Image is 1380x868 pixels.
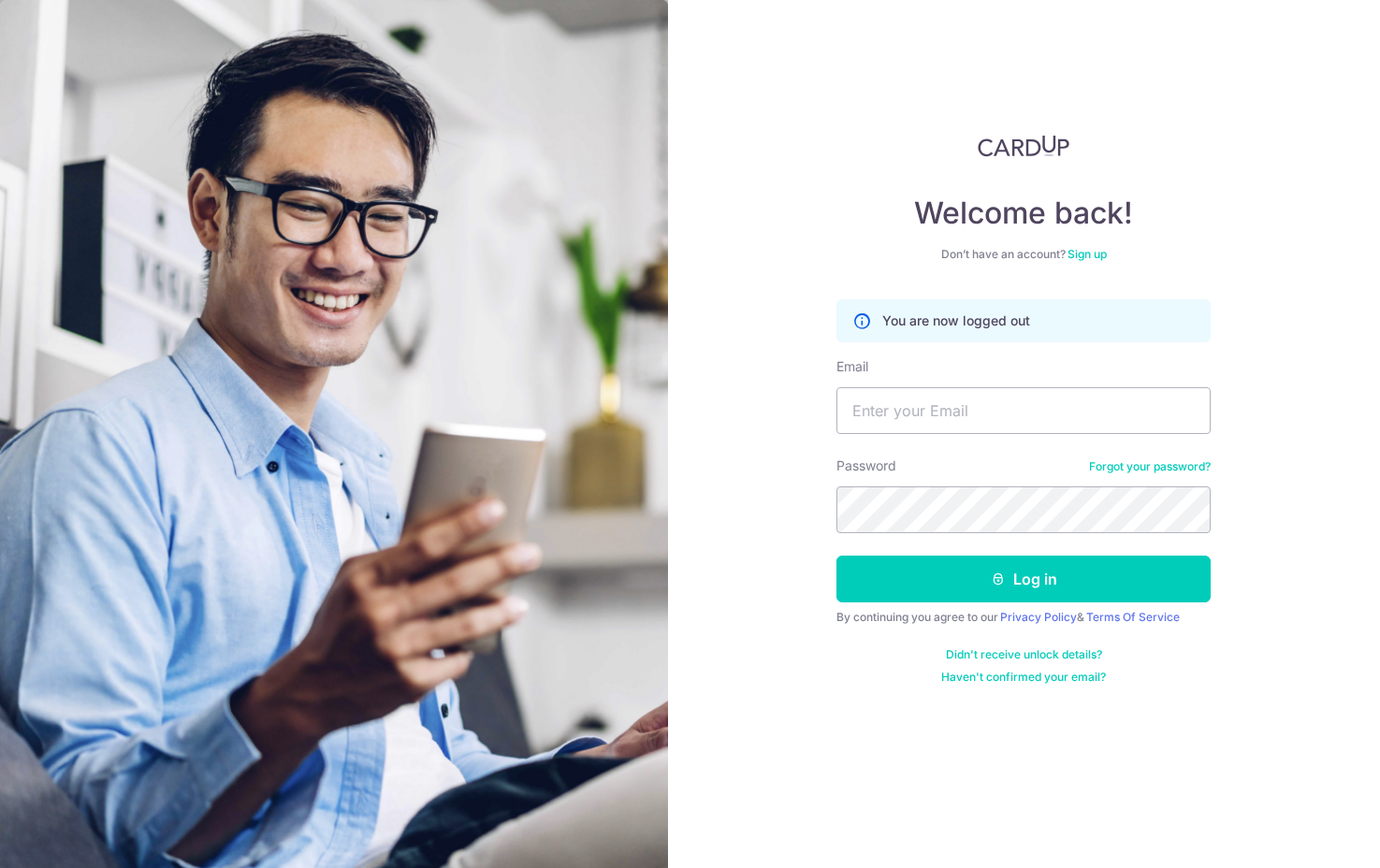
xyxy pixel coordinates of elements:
[836,456,896,475] label: Password
[836,247,1211,262] div: Don’t have an account?
[882,311,1030,330] p: You are now logged out
[1068,247,1107,261] a: Sign up
[836,195,1211,232] h4: Welcome back!
[941,670,1106,685] a: Haven't confirmed your email?
[1089,459,1211,474] a: Forgot your password?
[836,387,1211,434] input: Enter your Email
[946,647,1102,662] a: Didn't receive unlock details?
[1000,610,1077,624] a: Privacy Policy
[836,556,1211,602] button: Log in
[836,610,1211,625] div: By continuing you agree to our &
[978,135,1069,157] img: CardUp Logo
[836,357,868,376] label: Email
[1086,610,1180,624] a: Terms Of Service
